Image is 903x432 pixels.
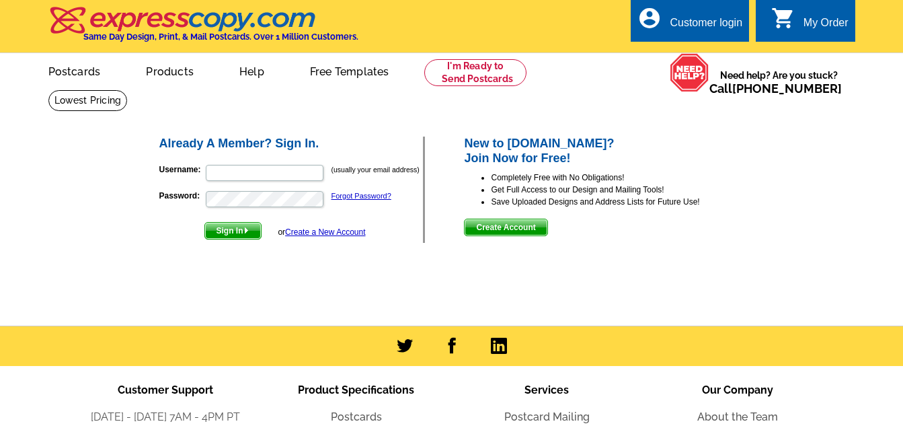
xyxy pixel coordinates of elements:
h2: New to [DOMAIN_NAME]? Join Now for Free! [464,137,746,166]
a: [PHONE_NUMBER] [732,81,842,96]
i: shopping_cart [771,6,795,30]
small: (usually your email address) [331,166,420,174]
span: Call [709,81,842,96]
a: About the Team [697,410,778,423]
button: Create Account [464,219,547,236]
span: Services [524,384,569,396]
li: [DATE] - [DATE] 7AM - 4PM PT [70,409,261,425]
span: Product Specifications [298,384,414,396]
img: button-next-arrow-white.png [243,227,249,233]
a: Help [218,55,286,86]
label: Password: [159,190,204,202]
i: account_circle [637,6,662,30]
div: or [278,226,365,238]
div: My Order [803,17,849,36]
h2: Already A Member? Sign In. [159,137,424,151]
a: Forgot Password? [331,192,391,200]
a: account_circle Customer login [637,15,742,32]
span: Customer Support [118,384,213,396]
a: Create a New Account [285,227,365,237]
a: Postcards [331,410,382,423]
li: Save Uploaded Designs and Address Lists for Future Use! [491,196,746,208]
span: Our Company [702,384,773,396]
a: Free Templates [288,55,411,86]
span: Create Account [465,219,547,236]
a: Postcard Mailing [504,410,590,423]
span: Need help? Are you stuck? [709,69,849,96]
span: Sign In [205,223,261,239]
a: shopping_cart My Order [771,15,849,32]
li: Get Full Access to our Design and Mailing Tools! [491,184,746,196]
img: help [670,53,709,92]
a: Same Day Design, Print, & Mail Postcards. Over 1 Million Customers. [48,16,358,42]
div: Customer login [670,17,742,36]
a: Postcards [27,55,122,86]
h4: Same Day Design, Print, & Mail Postcards. Over 1 Million Customers. [83,32,358,42]
li: Completely Free with No Obligations! [491,172,746,184]
button: Sign In [204,222,262,240]
a: Products [124,55,215,86]
label: Username: [159,164,204,176]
